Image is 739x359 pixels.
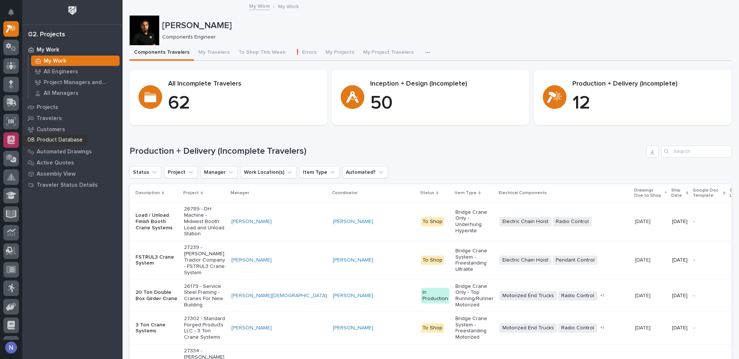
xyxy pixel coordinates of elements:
[66,4,79,17] img: Workspace Logo
[455,209,494,234] p: Bridge Crane Only - Underhung Hyperlite
[693,186,721,200] p: Google Doc Template
[22,124,122,135] a: Customers
[342,166,388,178] button: Automated?
[22,113,122,124] a: Travelers
[359,45,418,61] button: My Project Travelers
[635,256,652,263] p: [DATE]
[3,4,19,20] button: Notifications
[499,291,557,300] span: Motorized End Trucks
[321,45,359,61] button: My Projects
[693,293,725,299] p: -
[37,126,65,133] p: Customers
[572,92,723,114] p: 12
[693,325,725,331] p: -
[29,56,122,66] a: My Work
[671,186,684,200] p: Ship Date
[136,254,178,267] p: FSTRUL3 Crane System
[455,316,494,340] p: Bridge Crane System - Freestanding Motorized
[130,166,161,178] button: Status
[29,88,122,98] a: All Managers
[333,257,373,263] a: [PERSON_NAME]
[499,217,551,226] span: Electric Chain Hoist
[44,69,78,75] p: All Engineers
[370,80,521,88] p: Inception + Design (Incomplete)
[22,102,122,113] a: Projects
[130,45,194,61] button: Components Travelers
[136,212,178,231] p: Load / Unload Finish Booth Crane Systems
[300,166,340,178] button: Item Type
[672,293,688,299] p: [DATE]
[37,137,80,144] p: Onsite Calendar
[421,288,449,303] div: In Production
[249,1,270,10] a: My Work
[634,186,663,200] p: Drawings Due to Shop
[672,257,688,263] p: [DATE]
[241,166,297,178] button: Work Location(s)
[635,323,652,331] p: [DATE]
[184,316,225,340] p: 27302 - Standard Forged Products LLC - 3 Ton Crane Systems
[290,45,321,61] button: ❗ Errors
[201,166,238,178] button: Manager
[234,45,290,61] button: To Shop This Week
[29,77,122,87] a: Project Managers and Engineers
[499,256,551,265] span: Electric Chain Hoist
[661,146,732,157] input: Search
[693,219,725,225] p: -
[130,146,643,157] h1: Production + Delivery (Incomplete Travelers)
[37,47,59,53] p: My Work
[635,217,652,225] p: [DATE]
[184,206,225,237] p: 26789 - DH Machine - Midwest Booth Load and Unload Station
[420,189,434,197] p: Status
[22,135,122,146] a: Onsite Calendar
[499,323,557,333] span: Motorized End Trucks
[164,166,198,178] button: Project
[37,149,92,155] p: Automated Drawings
[22,157,122,168] a: Active Quotes
[168,92,318,114] p: 62
[29,66,122,77] a: All Engineers
[333,293,373,299] a: [PERSON_NAME]
[558,291,597,300] span: Radio Control
[136,189,160,197] p: Description
[635,291,652,299] p: [DATE]
[22,168,122,179] a: Assembly View
[22,146,122,157] a: Automated Drawings
[332,189,358,197] p: Coordinator
[499,189,547,197] p: Electrical Components
[572,80,723,88] p: Production + Delivery (Incomplete)
[162,34,726,40] p: Components Engineer
[231,257,272,263] a: [PERSON_NAME]
[184,283,225,308] p: 26179 - Service Steel Framing - Cranes For New Building
[672,325,688,331] p: [DATE]
[231,219,272,225] a: [PERSON_NAME]
[194,45,234,61] button: My Travelers
[455,248,494,273] p: Bridge Crane System - Freestanding Ultralite
[136,322,178,335] p: 3 Ton Crane Systems
[37,182,98,189] p: Traveler Status Details
[184,245,225,276] p: 27239 - [PERSON_NAME] Tractor Company - FSTRUL3 Crane System
[553,256,598,265] span: Pendant Control
[44,90,78,97] p: All Managers
[183,189,199,197] p: Project
[455,283,494,308] p: Bridge Crane Only - Top Running/Runner Motorized
[672,219,688,225] p: [DATE]
[44,58,66,64] p: My Work
[693,257,725,263] p: -
[553,217,592,226] span: Radio Control
[231,293,327,299] a: [PERSON_NAME][DEMOGRAPHIC_DATA]
[37,171,76,177] p: Assembly View
[162,20,729,31] p: [PERSON_NAME]
[421,217,444,226] div: To Shop
[37,115,62,122] p: Travelers
[231,189,249,197] p: Manager
[333,325,373,331] a: [PERSON_NAME]
[600,326,604,330] span: + 1
[421,323,444,333] div: To Shop
[37,104,58,111] p: Projects
[231,325,272,331] a: [PERSON_NAME]
[9,9,19,21] div: Notifications
[136,289,178,302] p: 20 Ton Double Box Girder Crane
[600,293,604,298] span: + 1
[28,31,65,39] div: 02. Projects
